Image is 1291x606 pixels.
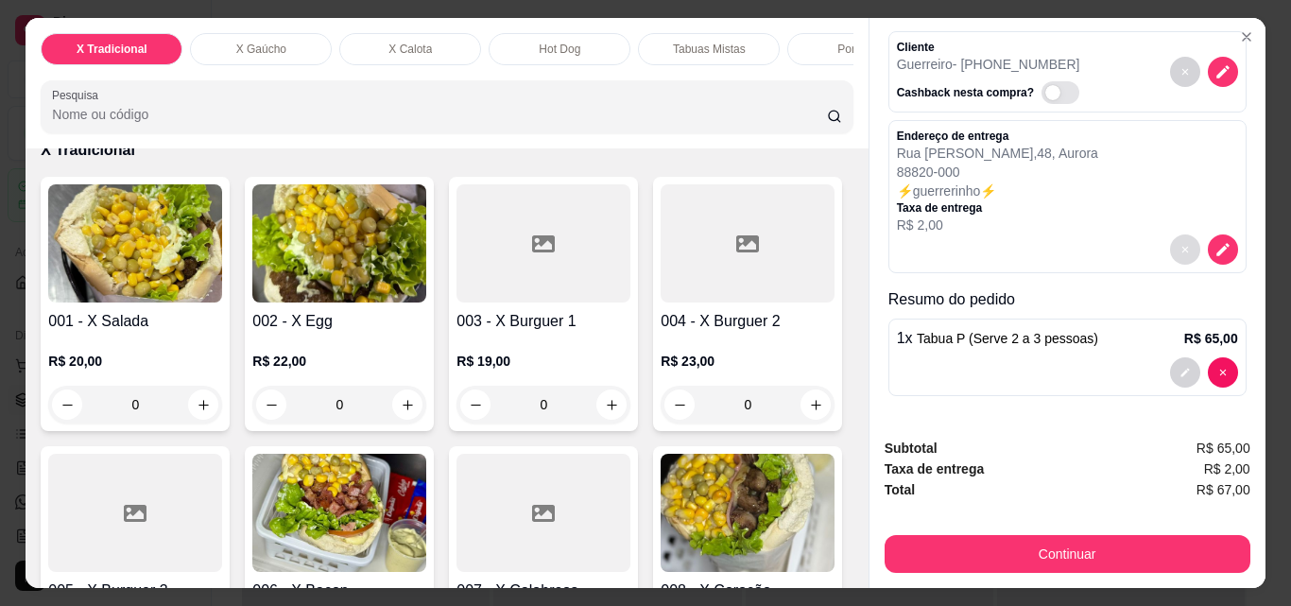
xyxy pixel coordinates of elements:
[52,105,827,124] input: Pesquisa
[456,310,630,333] h4: 003 - X Burguer 1
[48,352,222,371] p: R$ 20,00
[252,310,426,333] h4: 002 - X Egg
[539,42,580,57] p: Hot Dog
[252,580,426,602] h4: 006 - X Bacon
[885,461,985,476] strong: Taxa de entrega
[48,580,222,602] h4: 005 - X Burguer 3
[837,42,879,57] p: Porções
[1170,234,1200,265] button: decrease-product-quantity
[1208,57,1238,87] button: decrease-product-quantity
[48,184,222,303] img: product-image
[1170,357,1200,388] button: decrease-product-quantity
[888,288,1247,311] p: Resumo do pedido
[1196,479,1250,500] span: R$ 67,00
[456,352,630,371] p: R$ 19,00
[1196,438,1250,459] span: R$ 65,00
[897,327,1098,350] p: 1 x
[885,482,915,497] strong: Total
[885,535,1250,573] button: Continuar
[897,85,1034,100] p: Cashback nesta compra?
[897,163,1098,182] p: 88820-000
[917,331,1098,346] span: Tabua P (Serve 2 a 3 pessoas)
[897,182,1098,200] p: ⚡️guerrerinho⚡️
[897,129,1098,144] p: Endereço de entrega
[661,310,835,333] h4: 004 - X Burguer 2
[41,139,852,162] p: X Tradicional
[456,580,630,602] h4: 007 - X Calabresa
[1208,234,1238,265] button: decrease-product-quantity
[885,441,938,456] strong: Subtotal
[252,454,426,572] img: product-image
[388,42,432,57] p: X Calota
[897,55,1087,74] p: Guerreiro - [PHONE_NUMBER]
[1184,329,1238,348] p: R$ 65,00
[897,200,1098,216] p: Taxa de entrega
[1231,22,1262,52] button: Close
[673,42,746,57] p: Tabuas Mistas
[1208,357,1238,388] button: decrease-product-quantity
[1204,459,1250,479] span: R$ 2,00
[236,42,286,57] p: X Gaúcho
[897,144,1098,163] p: Rua [PERSON_NAME] , 48 , Aurora
[48,310,222,333] h4: 001 - X Salada
[252,184,426,303] img: product-image
[897,40,1087,55] p: Cliente
[661,352,835,371] p: R$ 23,00
[1041,81,1087,104] label: Automatic updates
[52,87,105,103] label: Pesquisa
[661,580,835,602] h4: 008 - X Coração
[897,216,1098,234] p: R$ 2,00
[661,454,835,572] img: product-image
[77,42,147,57] p: X Tradicional
[1170,57,1200,87] button: decrease-product-quantity
[252,352,426,371] p: R$ 22,00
